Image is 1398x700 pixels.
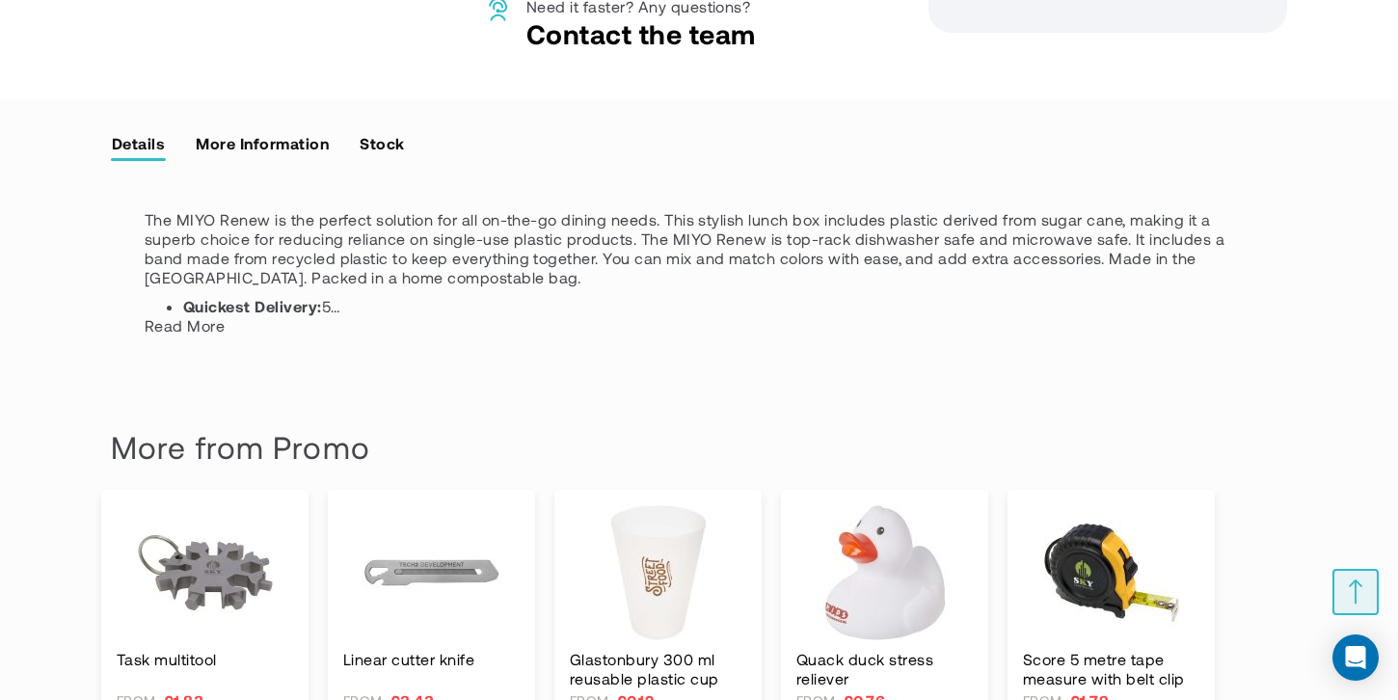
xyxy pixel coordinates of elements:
a: Contact the team [526,17,756,50]
a: Linear cutter knife [343,650,520,669]
p: The MIYO Renew is the perfect solution for all on-the-go dining needs. This stylish lunch box inc... [145,210,1253,287]
strong: Quickest Delivery: [183,297,322,315]
div: Open Intercom Messenger [1332,634,1379,681]
li: 5 [183,297,1253,316]
a: Glastonbury 300 ml reusable plastic cup [570,650,746,688]
a: am_brand_more_from_image [796,505,973,640]
a: am_brand_more_from_image [117,505,293,640]
a: label-additional-title [195,128,330,157]
a: am_brand_more_from_image [1023,505,1199,640]
a: label-#stock-title [359,128,405,157]
a: Score 5 metre tape measure with belt clip [1023,650,1199,688]
a: am_brand_more_from_image [343,505,520,640]
span: Read More [145,316,225,335]
a: Quack duck stress reliever [796,650,973,688]
a: label-description-title [111,128,166,157]
a: Task multitool [117,650,293,669]
strong: More from Promo [111,428,370,465]
a: am_brand_more_from_image [570,505,746,640]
